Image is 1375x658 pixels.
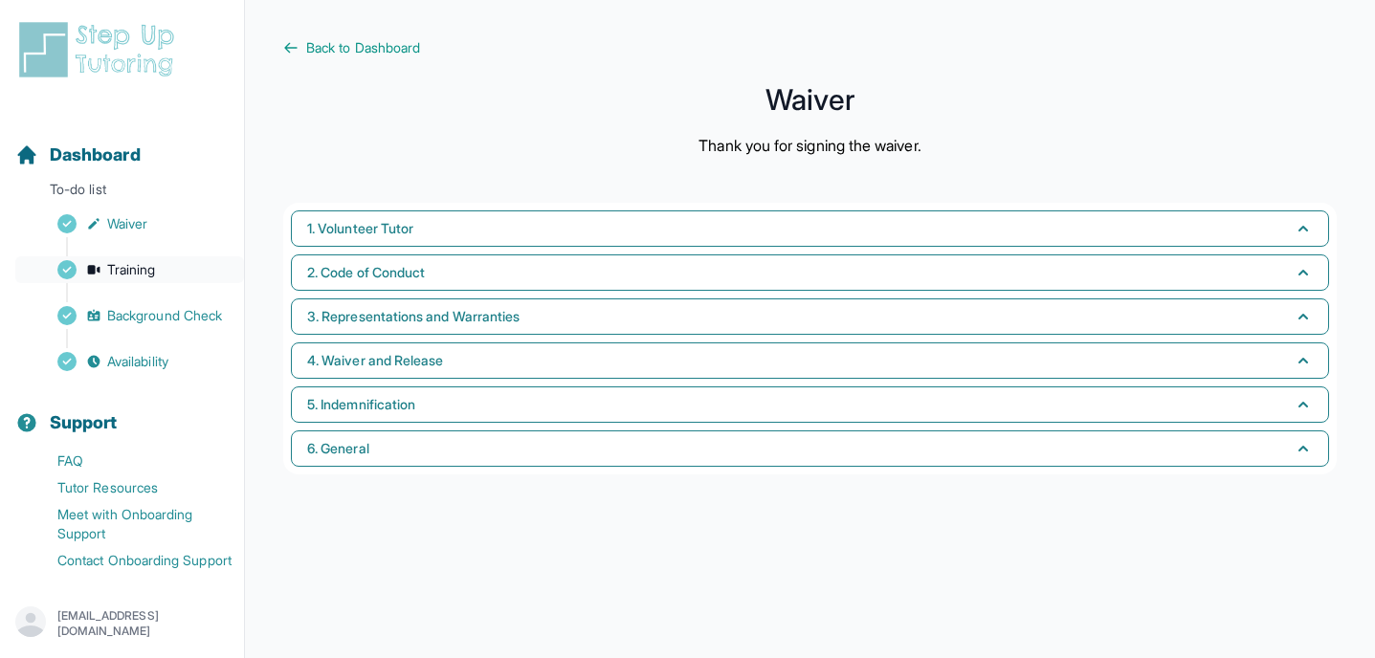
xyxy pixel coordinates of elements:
button: Dashboard [8,111,236,176]
a: Tutor Resources [15,474,244,501]
span: 1. Volunteer Tutor [307,219,413,238]
a: Training [15,256,244,283]
span: Background Check [107,306,222,325]
button: 1. Volunteer Tutor [291,210,1329,247]
a: FAQ [15,448,244,474]
button: 3. Representations and Warranties [291,298,1329,335]
button: 6. General [291,430,1329,467]
span: 2. Code of Conduct [307,263,425,282]
a: Background Check [15,302,244,329]
p: Thank you for signing the waiver. [699,134,920,157]
span: Waiver [107,214,147,233]
a: Meet with Onboarding Support [15,501,244,547]
button: 5. Indemnification [291,386,1329,423]
a: Dashboard [15,142,141,168]
span: 4. Waiver and Release [307,351,443,370]
span: Back to Dashboard [306,38,420,57]
a: Availability [15,348,244,375]
img: logo [15,19,186,80]
h1: Waiver [283,88,1337,111]
span: Availability [107,352,168,371]
a: Waiver [15,210,244,237]
span: 3. Representations and Warranties [307,307,520,326]
span: Dashboard [50,142,141,168]
span: 6. General [307,439,369,458]
button: Support [8,379,236,444]
button: 2. Code of Conduct [291,254,1329,291]
span: Support [50,409,118,436]
p: [EMAIL_ADDRESS][DOMAIN_NAME] [57,608,229,639]
p: To-do list [8,180,236,207]
a: Back to Dashboard [283,38,1337,57]
a: Contact Onboarding Support [15,547,244,574]
span: Training [107,260,156,279]
span: 5. Indemnification [307,395,415,414]
button: [EMAIL_ADDRESS][DOMAIN_NAME] [15,606,229,641]
button: 4. Waiver and Release [291,342,1329,379]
